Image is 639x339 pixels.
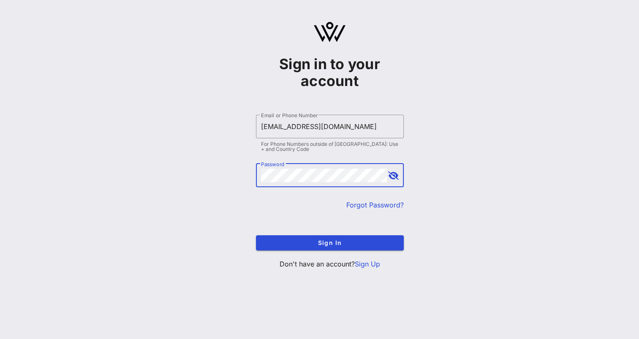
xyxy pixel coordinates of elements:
p: Don't have an account? [256,259,404,269]
a: Forgot Password? [346,201,404,209]
h1: Sign in to your account [256,56,404,89]
button: Sign In [256,235,404,250]
label: Password [261,161,285,167]
button: append icon [388,172,399,180]
a: Sign Up [355,260,380,268]
img: logo.svg [314,22,345,42]
label: Email or Phone Number [261,112,318,118]
span: Sign In [263,239,397,246]
div: For Phone Numbers outside of [GEOGRAPHIC_DATA]: Use + and Country Code [261,142,399,152]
